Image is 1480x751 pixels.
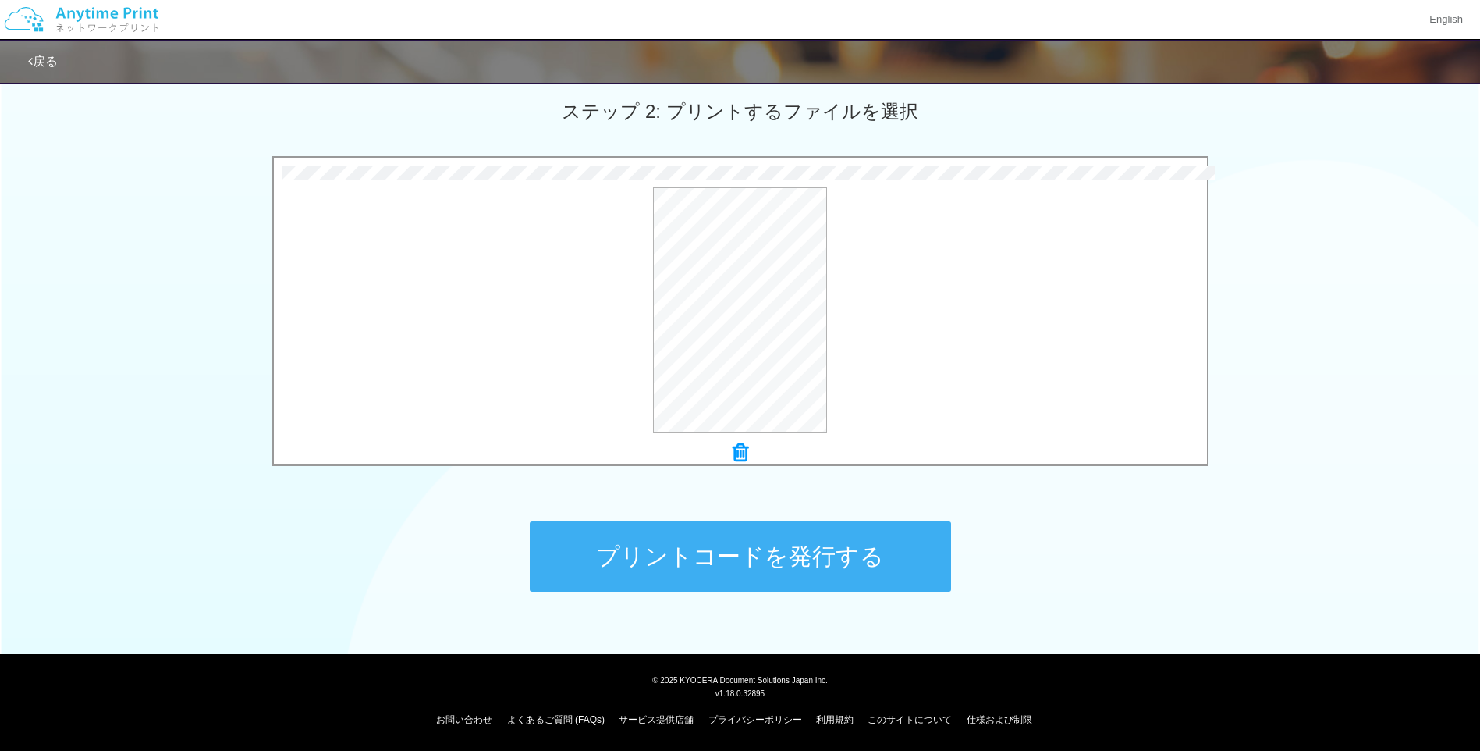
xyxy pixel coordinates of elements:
[967,714,1032,725] a: 仕様および制限
[28,55,58,68] a: 戻る
[816,714,854,725] a: 利用規約
[507,714,605,725] a: よくあるご質問 (FAQs)
[652,674,828,685] span: © 2025 KYOCERA Document Solutions Japan Inc.
[868,714,952,725] a: このサイトについて
[436,714,492,725] a: お問い合わせ
[708,714,802,725] a: プライバシーポリシー
[530,521,951,592] button: プリントコードを発行する
[715,689,765,698] span: v1.18.0.32895
[562,101,917,122] span: ステップ 2: プリントするファイルを選択
[619,714,694,725] a: サービス提供店舗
